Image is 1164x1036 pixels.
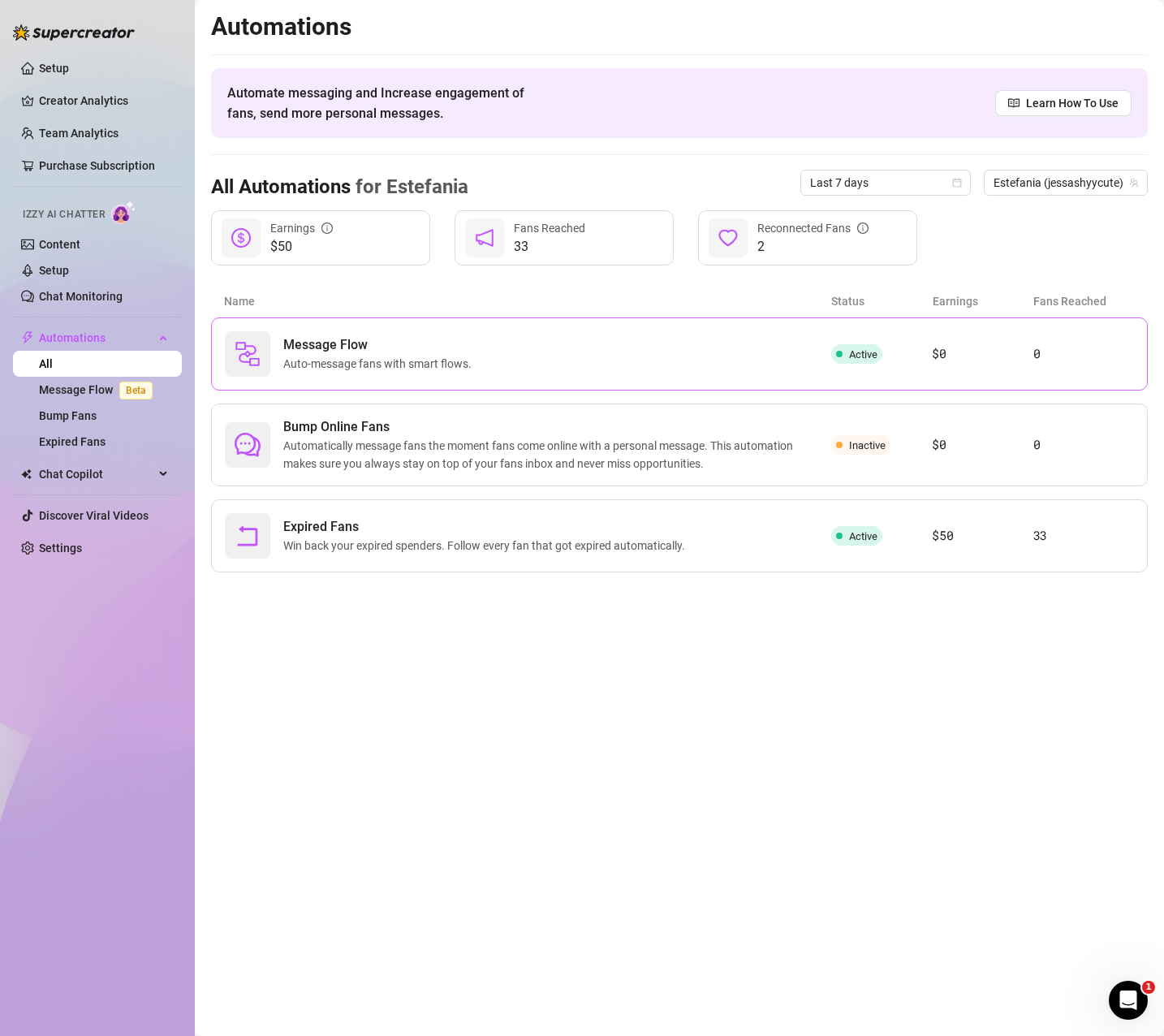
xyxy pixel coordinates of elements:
[321,222,333,234] span: info-circle
[995,90,1132,116] a: Learn How To Use
[932,344,1033,364] article: $0
[39,542,82,555] a: Settings
[39,435,106,448] a: Expired Fans
[283,537,692,555] span: Win back your expired spenders. Follow every fan that got expired automatically.
[39,127,119,140] a: Team Analytics
[831,292,933,310] article: Status
[224,292,831,310] article: Name
[351,175,468,198] span: for Estefania
[283,417,831,437] span: Bump Online Fans
[932,526,1033,546] article: $50
[283,335,478,355] span: Message Flow
[1109,981,1148,1020] iframe: Intercom live chat
[39,62,69,75] a: Setup
[39,509,149,522] a: Discover Viral Videos
[119,382,153,399] span: Beta
[270,219,333,237] div: Earnings
[718,228,738,248] span: heart
[757,237,869,257] span: 2
[111,201,136,224] img: AI Chatter
[283,355,478,373] span: Auto-message fans with smart flows.
[235,432,261,458] span: comment
[39,325,154,351] span: Automations
[211,11,1148,42] h2: Automations
[933,292,1034,310] article: Earnings
[514,222,585,235] span: Fans Reached
[39,383,159,396] a: Message FlowBeta
[13,24,135,41] img: logo-BBDzfeDw.svg
[39,290,123,303] a: Chat Monitoring
[283,437,831,473] span: Automatically message fans the moment fans come online with a personal message. This automation m...
[231,228,251,248] span: dollar
[39,409,97,422] a: Bump Fans
[211,175,468,201] h3: All Automations
[21,331,34,344] span: thunderbolt
[227,83,540,123] span: Automate messaging and Increase engagement of fans, send more personal messages.
[39,159,155,172] a: Purchase Subscription
[39,357,53,370] a: All
[1008,97,1020,109] span: read
[475,228,494,248] span: notification
[810,171,961,195] span: Last 7 days
[857,222,869,234] span: info-circle
[1026,94,1119,112] span: Learn How To Use
[849,439,886,451] span: Inactive
[757,219,869,237] div: Reconnected Fans
[39,264,69,277] a: Setup
[235,341,261,367] img: svg%3e
[283,517,692,537] span: Expired Fans
[23,207,105,222] span: Izzy AI Chatter
[270,237,333,257] span: $50
[994,171,1138,195] span: Estefania (jessashyycute)
[1033,292,1135,310] article: Fans Reached
[514,237,585,257] span: 33
[1033,435,1134,455] article: 0
[235,523,261,549] span: rollback
[39,238,80,251] a: Content
[952,178,962,188] span: calendar
[849,348,877,360] span: Active
[39,461,154,487] span: Chat Copilot
[849,530,877,542] span: Active
[1033,344,1134,364] article: 0
[21,468,32,480] img: Chat Copilot
[39,88,169,114] a: Creator Analytics
[1129,178,1139,188] span: team
[932,435,1033,455] article: $0
[1033,526,1134,546] article: 33
[1142,981,1155,994] span: 1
